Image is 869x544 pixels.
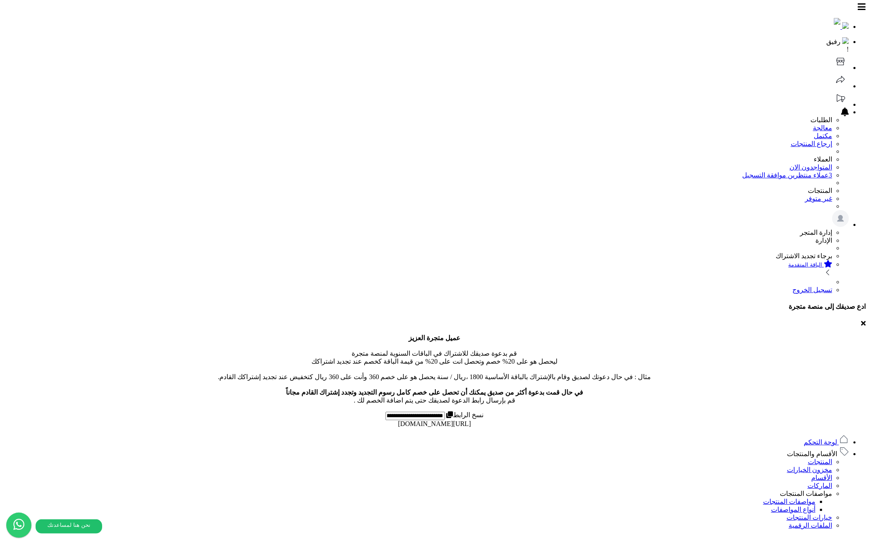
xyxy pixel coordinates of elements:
[3,334,866,404] p: قم بدعوة صديقك للاشتراك في الباقات السنوية لمنصة متجرة ليحصل هو على 20% خصم وتحصل انت على 20% من ...
[3,46,849,53] div: !
[742,172,832,179] a: 3عملاء منتظرين موافقة التسجيل
[804,439,849,446] a: لوحة التحكم
[792,286,832,293] a: تسجيل الخروج
[787,450,837,457] span: الأقسام والمنتجات
[3,155,832,163] li: العملاء
[814,132,832,139] a: مكتمل
[808,458,832,465] a: المنتجات
[842,22,849,29] img: logo-mobile.png
[763,498,815,505] a: مواصفات المنتجات
[791,140,832,147] a: إرجاع المنتجات
[780,490,832,497] a: مواصفات المنتجات
[804,439,837,446] span: لوحة التحكم
[826,38,841,45] span: رفيق
[409,334,460,341] b: عميل متجرة العزيز
[832,101,849,108] a: تحديثات المنصة
[3,236,832,244] li: الإدارة
[3,420,866,428] div: [URL][DOMAIN_NAME]
[829,172,832,179] span: 3
[3,252,832,260] li: برجاء تجديد الاشتراك
[787,466,832,473] a: مخزون الخيارات
[3,124,832,132] a: معالجة
[842,37,849,44] img: ai-face.png
[286,389,583,396] b: في حال قمت بدعوة أكثر من صديق يمكنك أن تحصل على خصم كامل رسوم التجديد وتجدد إشتراك القادم مجاناً
[811,474,832,481] a: الأقسام
[3,187,832,195] li: المنتجات
[789,522,832,529] a: الملفات الرقمية
[3,116,832,124] li: الطلبات
[3,260,832,278] a: الباقة المتقدمة
[789,262,822,268] small: الباقة المتقدمة
[800,229,832,236] span: إدارة المتجر
[787,514,832,521] a: خيارات المنتجات
[834,18,841,29] img: logo-2.png
[789,164,832,171] a: المتواجدون الان
[807,482,832,489] a: الماركات
[771,506,815,513] a: أنواع المواصفات
[805,195,832,202] a: غير متوفر
[3,303,866,310] h4: ادع صديقك إلى منصة متجرة
[445,411,484,418] label: نسخ الرابط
